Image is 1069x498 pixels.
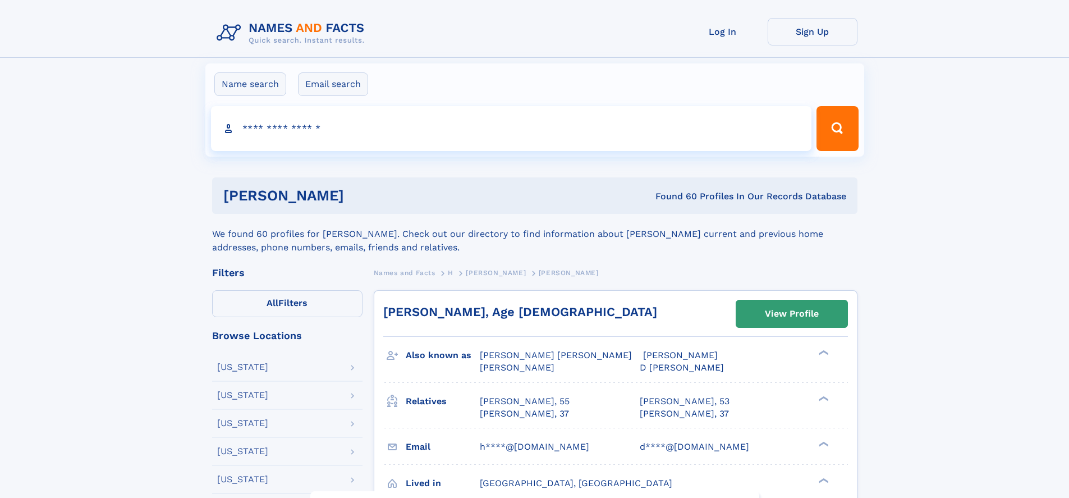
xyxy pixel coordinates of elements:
[212,18,374,48] img: Logo Names and Facts
[406,437,480,456] h3: Email
[406,474,480,493] h3: Lived in
[816,440,829,447] div: ❯
[768,18,857,45] a: Sign Up
[765,301,819,327] div: View Profile
[212,214,857,254] div: We found 60 profiles for [PERSON_NAME]. Check out our directory to find information about [PERSON...
[499,190,846,203] div: Found 60 Profiles In Our Records Database
[539,269,599,277] span: [PERSON_NAME]
[640,408,729,420] a: [PERSON_NAME], 37
[480,408,569,420] a: [PERSON_NAME], 37
[406,346,480,365] h3: Also known as
[212,268,363,278] div: Filters
[217,419,268,428] div: [US_STATE]
[448,269,453,277] span: H
[736,300,847,327] a: View Profile
[466,269,526,277] span: [PERSON_NAME]
[466,266,526,280] a: [PERSON_NAME]
[383,305,657,319] a: [PERSON_NAME], Age [DEMOGRAPHIC_DATA]
[217,447,268,456] div: [US_STATE]
[212,331,363,341] div: Browse Locations
[640,395,730,408] a: [PERSON_NAME], 53
[480,350,632,360] span: [PERSON_NAME] [PERSON_NAME]
[217,475,268,484] div: [US_STATE]
[214,72,286,96] label: Name search
[406,392,480,411] h3: Relatives
[217,363,268,372] div: [US_STATE]
[480,395,570,408] a: [PERSON_NAME], 55
[298,72,368,96] label: Email search
[816,349,829,357] div: ❯
[212,290,363,317] label: Filters
[374,266,435,280] a: Names and Facts
[267,298,278,308] span: All
[643,350,718,360] span: [PERSON_NAME]
[480,478,672,488] span: [GEOGRAPHIC_DATA], [GEOGRAPHIC_DATA]
[211,106,812,151] input: search input
[217,391,268,400] div: [US_STATE]
[816,477,829,484] div: ❯
[816,106,858,151] button: Search Button
[816,395,829,402] div: ❯
[223,189,500,203] h1: [PERSON_NAME]
[448,266,453,280] a: H
[640,362,724,373] span: D [PERSON_NAME]
[480,362,554,373] span: [PERSON_NAME]
[678,18,768,45] a: Log In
